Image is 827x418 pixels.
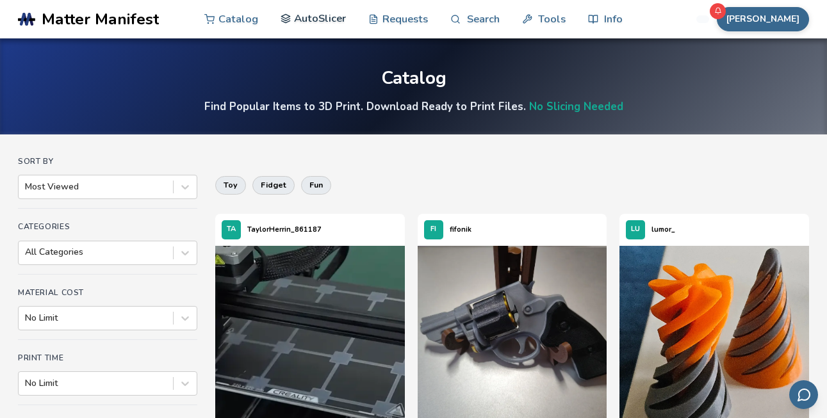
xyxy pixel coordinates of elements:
span: FI [430,225,436,234]
h4: Print Time [18,353,197,362]
h4: Sort By [18,157,197,166]
input: Most Viewed [25,182,28,192]
span: LU [631,225,640,234]
h4: Categories [18,222,197,231]
button: fidget [252,176,295,194]
button: fun [301,176,331,194]
p: fifonik [450,223,471,236]
div: Catalog [381,68,446,88]
p: lumor_ [651,223,675,236]
input: No Limit [25,313,28,323]
button: Send feedback via email [789,380,818,409]
p: TaylorHerrin_861187 [247,223,322,236]
h4: Find Popular Items to 3D Print. Download Ready to Print Files. [204,99,623,114]
button: [PERSON_NAME] [717,7,809,31]
span: TA [227,225,236,234]
a: No Slicing Needed [529,99,623,114]
button: toy [215,176,246,194]
input: All Categories [25,247,28,257]
span: Matter Manifest [42,10,159,28]
h4: Material Cost [18,288,197,297]
input: No Limit [25,378,28,389]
